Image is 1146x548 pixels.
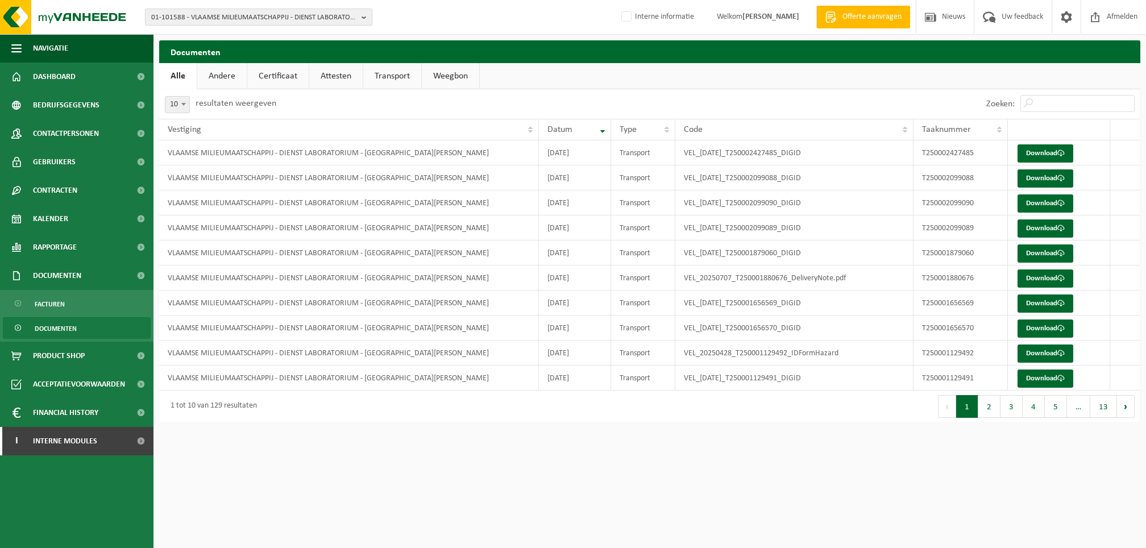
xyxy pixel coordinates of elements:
[914,341,1008,366] td: T250001129492
[159,165,539,190] td: VLAAMSE MILIEUMAATSCHAPPIJ - DIENST LABORATORIUM - [GEOGRAPHIC_DATA][PERSON_NAME]
[539,190,611,215] td: [DATE]
[159,40,1140,63] h2: Documenten
[165,96,190,113] span: 10
[914,240,1008,265] td: T250001879060
[33,34,68,63] span: Navigatie
[675,240,914,265] td: VEL_[DATE]_T250001879060_DIGID
[159,290,539,315] td: VLAAMSE MILIEUMAATSCHAPPIJ - DIENST LABORATORIUM - [GEOGRAPHIC_DATA][PERSON_NAME]
[539,366,611,391] td: [DATE]
[539,215,611,240] td: [DATE]
[986,99,1015,109] label: Zoeken:
[11,427,22,455] span: I
[611,215,675,240] td: Transport
[33,233,77,261] span: Rapportage
[611,140,675,165] td: Transport
[33,63,76,91] span: Dashboard
[675,366,914,391] td: VEL_[DATE]_T250001129491_DIGID
[840,11,904,23] span: Offerte aanvragen
[914,265,1008,290] td: T250001880676
[1018,169,1073,188] a: Download
[539,315,611,341] td: [DATE]
[168,125,201,134] span: Vestiging
[247,63,309,89] a: Certificaat
[3,317,151,339] a: Documenten
[547,125,572,134] span: Datum
[938,395,956,418] button: Previous
[922,125,971,134] span: Taaknummer
[611,290,675,315] td: Transport
[675,165,914,190] td: VEL_[DATE]_T250002099088_DIGID
[675,290,914,315] td: VEL_[DATE]_T250001656569_DIGID
[165,97,189,113] span: 10
[1018,294,1073,313] a: Download
[611,240,675,265] td: Transport
[1018,244,1073,263] a: Download
[159,140,539,165] td: VLAAMSE MILIEUMAATSCHAPPIJ - DIENST LABORATORIUM - [GEOGRAPHIC_DATA][PERSON_NAME]
[1045,395,1067,418] button: 5
[611,165,675,190] td: Transport
[159,265,539,290] td: VLAAMSE MILIEUMAATSCHAPPIJ - DIENST LABORATORIUM - [GEOGRAPHIC_DATA][PERSON_NAME]
[1018,144,1073,163] a: Download
[611,315,675,341] td: Transport
[197,63,247,89] a: Andere
[619,9,694,26] label: Interne informatie
[35,293,65,315] span: Facturen
[35,318,77,339] span: Documenten
[978,395,1000,418] button: 2
[309,63,363,89] a: Attesten
[33,205,68,233] span: Kalender
[145,9,372,26] button: 01-101588 - VLAAMSE MILIEUMAATSCHAPPIJ - DIENST LABORATORIUM - SINT-DENIJS-WESTREM
[159,215,539,240] td: VLAAMSE MILIEUMAATSCHAPPIJ - DIENST LABORATORIUM - [GEOGRAPHIC_DATA][PERSON_NAME]
[33,427,97,455] span: Interne modules
[539,265,611,290] td: [DATE]
[159,240,539,265] td: VLAAMSE MILIEUMAATSCHAPPIJ - DIENST LABORATORIUM - [GEOGRAPHIC_DATA][PERSON_NAME]
[914,140,1008,165] td: T250002427485
[1018,319,1073,338] a: Download
[159,366,539,391] td: VLAAMSE MILIEUMAATSCHAPPIJ - DIENST LABORATORIUM - [GEOGRAPHIC_DATA][PERSON_NAME]
[33,261,81,290] span: Documenten
[675,215,914,240] td: VEL_[DATE]_T250002099089_DIGID
[159,190,539,215] td: VLAAMSE MILIEUMAATSCHAPPIJ - DIENST LABORATORIUM - [GEOGRAPHIC_DATA][PERSON_NAME]
[816,6,910,28] a: Offerte aanvragen
[675,315,914,341] td: VEL_[DATE]_T250001656570_DIGID
[33,148,76,176] span: Gebruikers
[914,165,1008,190] td: T250002099088
[151,9,357,26] span: 01-101588 - VLAAMSE MILIEUMAATSCHAPPIJ - DIENST LABORATORIUM - SINT-DENIJS-WESTREM
[539,341,611,366] td: [DATE]
[914,315,1008,341] td: T250001656570
[1117,395,1135,418] button: Next
[539,165,611,190] td: [DATE]
[914,366,1008,391] td: T250001129491
[1090,395,1117,418] button: 13
[539,240,611,265] td: [DATE]
[675,140,914,165] td: VEL_[DATE]_T250002427485_DIGID
[611,341,675,366] td: Transport
[165,396,257,417] div: 1 tot 10 van 129 resultaten
[159,63,197,89] a: Alle
[363,63,421,89] a: Transport
[33,176,77,205] span: Contracten
[33,370,125,398] span: Acceptatievoorwaarden
[159,341,539,366] td: VLAAMSE MILIEUMAATSCHAPPIJ - DIENST LABORATORIUM - [GEOGRAPHIC_DATA][PERSON_NAME]
[1018,269,1073,288] a: Download
[1067,395,1090,418] span: …
[33,398,98,427] span: Financial History
[33,119,99,148] span: Contactpersonen
[684,125,703,134] span: Code
[539,290,611,315] td: [DATE]
[611,265,675,290] td: Transport
[742,13,799,21] strong: [PERSON_NAME]
[1018,344,1073,363] a: Download
[620,125,637,134] span: Type
[159,315,539,341] td: VLAAMSE MILIEUMAATSCHAPPIJ - DIENST LABORATORIUM - [GEOGRAPHIC_DATA][PERSON_NAME]
[1018,194,1073,213] a: Download
[3,293,151,314] a: Facturen
[196,99,276,108] label: resultaten weergeven
[611,190,675,215] td: Transport
[956,395,978,418] button: 1
[914,290,1008,315] td: T250001656569
[33,91,99,119] span: Bedrijfsgegevens
[539,140,611,165] td: [DATE]
[1000,395,1023,418] button: 3
[1018,219,1073,238] a: Download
